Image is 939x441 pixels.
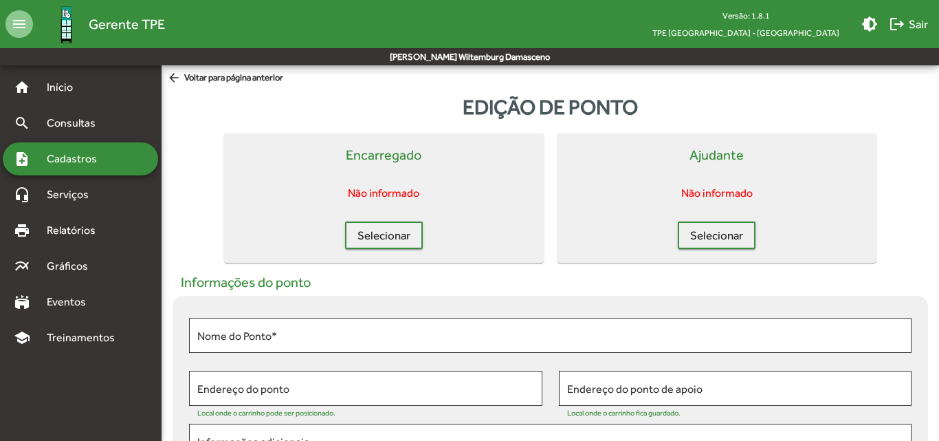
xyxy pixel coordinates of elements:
span: Selecionar [357,223,410,248]
span: Início [38,79,93,96]
span: TPE [GEOGRAPHIC_DATA] - [GEOGRAPHIC_DATA] [641,24,850,41]
mat-icon: logout [889,16,905,32]
mat-icon: menu [5,10,33,38]
span: Sair [889,12,928,36]
div: Edição de ponto [167,92,934,122]
span: Consultas [38,115,113,131]
mat-hint: Local onde o carrinho fica guardado. [567,409,681,417]
div: Versão: 1.8.1 [641,7,850,24]
mat-card-content: Não informado [568,176,866,211]
mat-icon: brightness_medium [861,16,878,32]
span: Gerente TPE [89,13,165,35]
span: Selecionar [690,223,743,248]
mat-icon: arrow_back [167,71,184,86]
mat-icon: stadium [14,294,30,310]
mat-icon: print [14,222,30,239]
button: Sair [883,12,934,36]
span: Serviços [38,186,107,203]
span: Relatórios [38,222,113,239]
mat-hint: Local onde o carrinho pode ser posicionado. [197,409,335,417]
h5: Informações do ponto [173,274,928,290]
img: Logo [44,2,89,47]
span: Treinamentos [38,330,131,346]
span: Eventos [38,294,104,310]
button: Selecionar [345,222,423,249]
mat-card-content: Não informado [235,176,533,211]
span: Voltar para página anterior [167,71,283,86]
mat-icon: multiline_chart [14,258,30,275]
mat-icon: home [14,79,30,96]
mat-card-title: Ajudante [689,144,744,165]
span: Gráficos [38,258,107,275]
span: Cadastros [38,151,115,167]
mat-icon: search [14,115,30,131]
mat-card-title: Encarregado [346,144,421,165]
button: Selecionar [678,222,755,249]
mat-icon: school [14,330,30,346]
a: Gerente TPE [33,2,165,47]
mat-icon: headset_mic [14,186,30,203]
mat-icon: note_add [14,151,30,167]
